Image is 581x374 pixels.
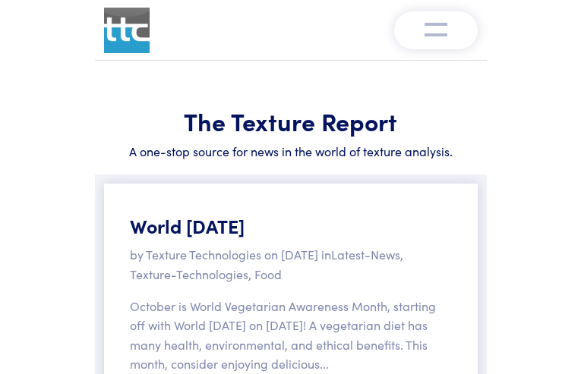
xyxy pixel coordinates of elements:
h1: The Texture Report [104,106,478,137]
p: by Texture Technologies on [DATE] in [130,245,452,284]
p: October is World Vegetarian Awareness Month, starting off with World [DATE] on [DATE]! A vegetari... [130,297,452,374]
h5: World [DATE] [130,212,452,239]
img: ttc_logo_1x1_v1.0.png [104,8,150,53]
button: Toggle navigation [394,11,478,49]
img: menu-v1.0.png [425,19,447,37]
h6: A one-stop source for news in the world of texture analysis. [104,143,478,159]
